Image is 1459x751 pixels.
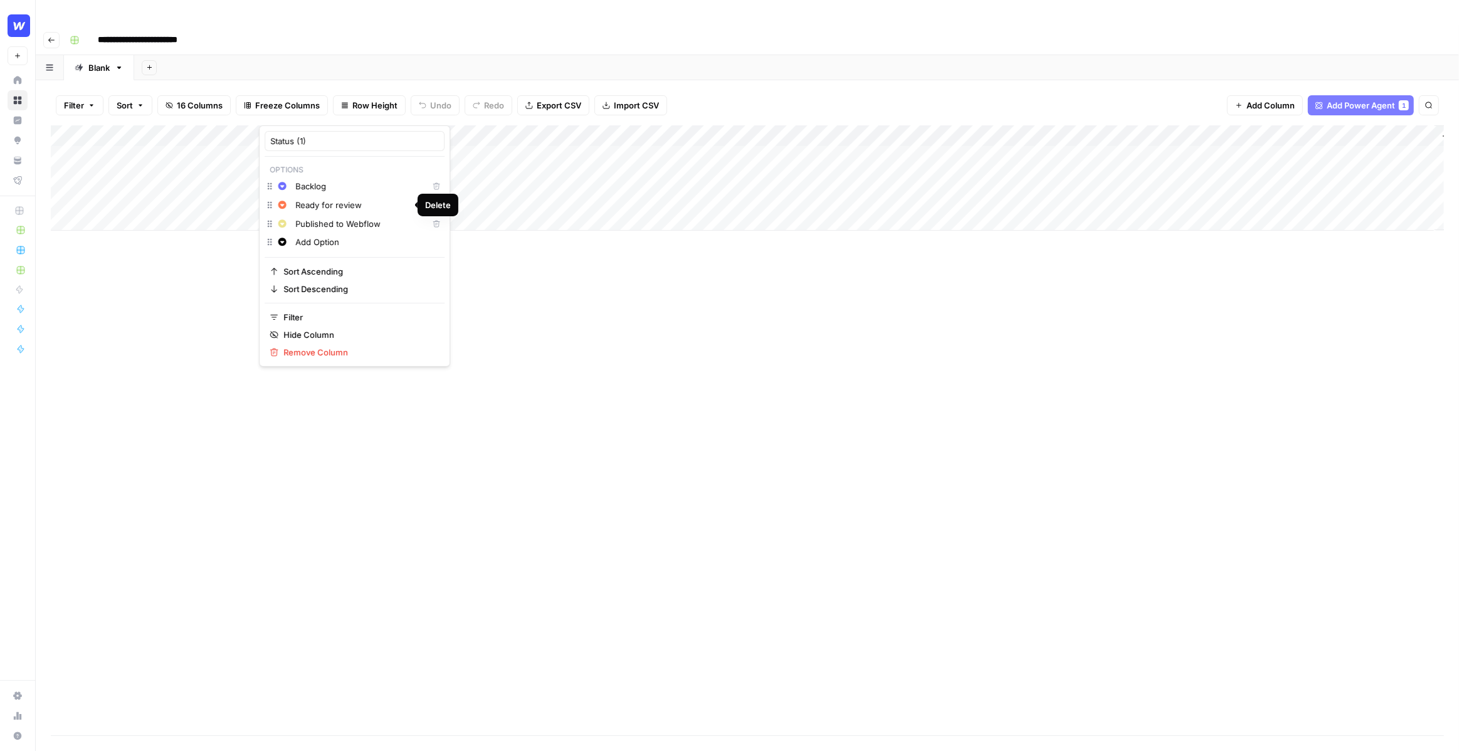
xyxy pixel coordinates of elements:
[8,150,28,171] a: Your Data
[8,90,28,110] a: Browse
[8,110,28,130] a: Insights
[157,95,231,115] button: 16 Columns
[333,95,406,115] button: Row Height
[465,95,512,115] button: Redo
[614,99,659,112] span: Import CSV
[295,236,439,248] input: Add Option
[283,328,435,341] span: Hide Column
[1399,100,1409,110] div: 1
[1246,99,1295,112] span: Add Column
[1327,99,1395,112] span: Add Power Agent
[517,95,589,115] button: Export CSV
[64,55,134,80] a: Blank
[8,171,28,191] a: Flightpath
[425,199,451,211] div: Delete
[594,95,667,115] button: Import CSV
[265,162,445,178] p: Options
[8,10,28,41] button: Workspace: Webflow
[283,311,435,323] span: Filter
[537,99,581,112] span: Export CSV
[8,14,30,37] img: Webflow Logo
[8,130,28,150] a: Opportunities
[88,61,110,74] div: Blank
[64,99,84,112] span: Filter
[8,706,28,726] a: Usage
[484,99,504,112] span: Redo
[177,99,223,112] span: 16 Columns
[430,99,451,112] span: Undo
[8,70,28,90] a: Home
[352,99,398,112] span: Row Height
[283,265,435,278] span: Sort Ascending
[8,726,28,746] button: Help + Support
[1402,100,1406,110] span: 1
[255,99,320,112] span: Freeze Columns
[117,99,133,112] span: Sort
[283,346,435,359] span: Remove Column
[108,95,152,115] button: Sort
[236,95,328,115] button: Freeze Columns
[1308,95,1414,115] button: Add Power Agent1
[411,95,460,115] button: Undo
[56,95,103,115] button: Filter
[283,283,435,295] span: Sort Descending
[8,686,28,706] a: Settings
[1227,95,1303,115] button: Add Column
